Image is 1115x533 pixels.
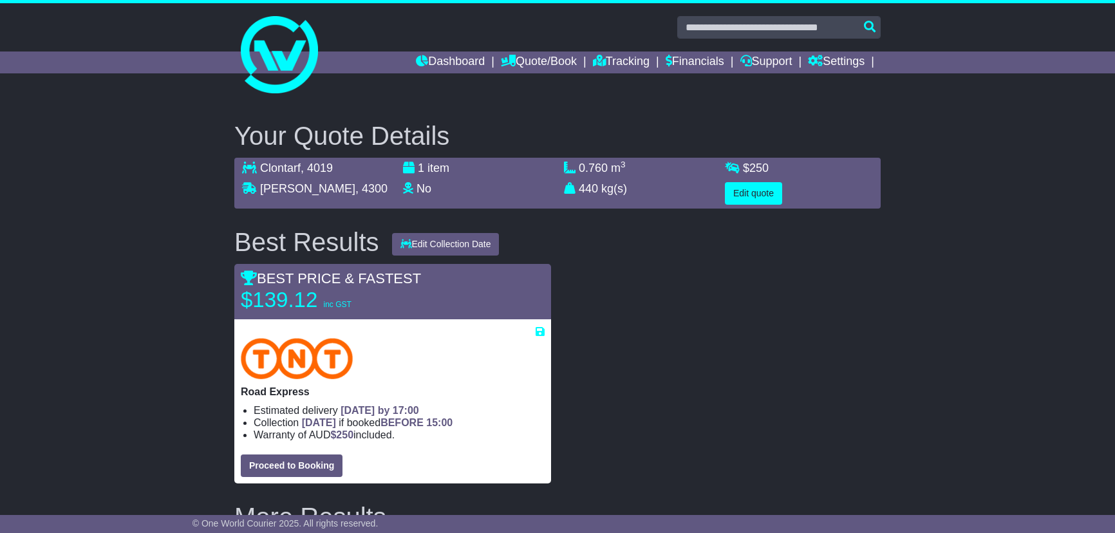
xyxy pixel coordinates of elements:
[260,182,355,195] span: [PERSON_NAME]
[426,417,453,428] span: 15:00
[336,429,353,440] span: 250
[260,162,301,174] span: Clontarf
[341,405,419,416] span: [DATE] by 17:00
[593,51,650,73] a: Tracking
[601,182,627,195] span: kg(s)
[579,182,598,195] span: 440
[743,162,769,174] span: $
[192,518,379,528] span: © One World Courier 2025. All rights reserved.
[611,162,626,174] span: m
[666,51,724,73] a: Financials
[725,182,782,205] button: Edit quote
[234,122,881,150] h2: Your Quote Details
[241,454,342,477] button: Proceed to Booking
[392,233,500,256] button: Edit Collection Date
[355,182,388,195] span: , 4300
[418,162,424,174] span: 1
[234,503,881,531] h2: More Results
[302,417,453,428] span: if booked
[380,417,424,428] span: BEFORE
[254,429,545,441] li: Warranty of AUD included.
[740,51,792,73] a: Support
[302,417,336,428] span: [DATE]
[241,386,545,398] p: Road Express
[579,162,608,174] span: 0.760
[301,162,333,174] span: , 4019
[241,338,353,379] img: TNT Domestic: Road Express
[241,270,421,286] span: BEST PRICE & FASTEST
[241,287,402,313] p: $139.12
[254,404,545,416] li: Estimated delivery
[621,160,626,169] sup: 3
[416,51,485,73] a: Dashboard
[749,162,769,174] span: 250
[808,51,865,73] a: Settings
[330,429,353,440] span: $
[323,300,351,309] span: inc GST
[228,228,386,256] div: Best Results
[501,51,577,73] a: Quote/Book
[254,416,545,429] li: Collection
[417,182,431,195] span: No
[427,162,449,174] span: item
